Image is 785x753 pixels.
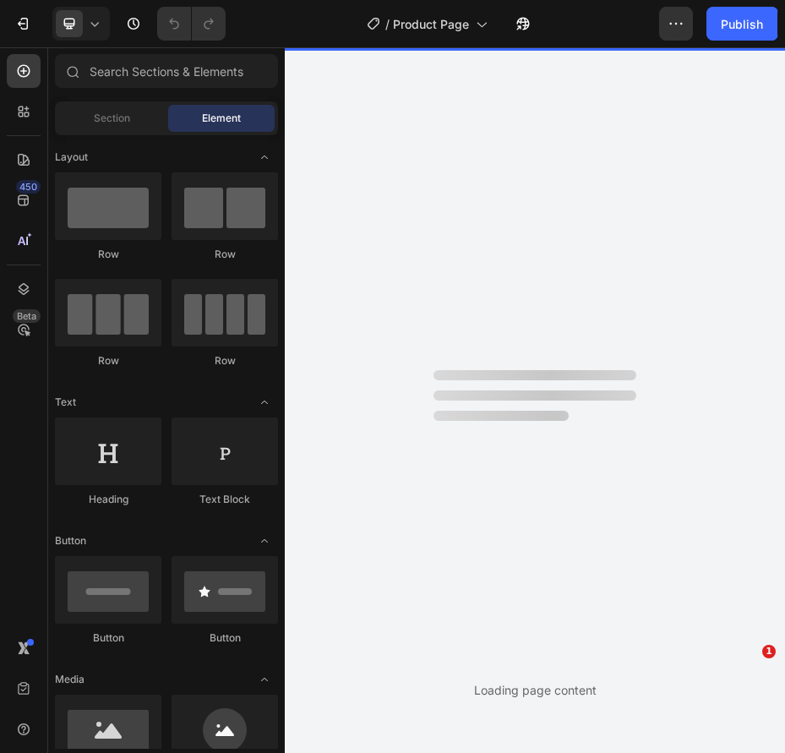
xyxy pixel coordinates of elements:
[251,144,278,171] span: Toggle open
[55,630,161,646] div: Button
[55,150,88,165] span: Layout
[393,15,469,33] span: Product Page
[728,670,768,711] iframe: Intercom live chat
[202,111,241,126] span: Element
[385,15,390,33] span: /
[16,180,41,194] div: 450
[55,533,86,548] span: Button
[55,247,161,262] div: Row
[251,666,278,693] span: Toggle open
[721,15,763,33] div: Publish
[55,353,161,368] div: Row
[172,353,278,368] div: Row
[251,527,278,554] span: Toggle open
[55,672,84,687] span: Media
[172,492,278,507] div: Text Block
[55,54,278,88] input: Search Sections & Elements
[157,7,226,41] div: Undo/Redo
[55,395,76,410] span: Text
[762,645,776,658] span: 1
[474,681,597,699] div: Loading page content
[251,389,278,416] span: Toggle open
[172,247,278,262] div: Row
[94,111,130,126] span: Section
[13,309,41,323] div: Beta
[172,630,278,646] div: Button
[55,492,161,507] div: Heading
[706,7,777,41] button: Publish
